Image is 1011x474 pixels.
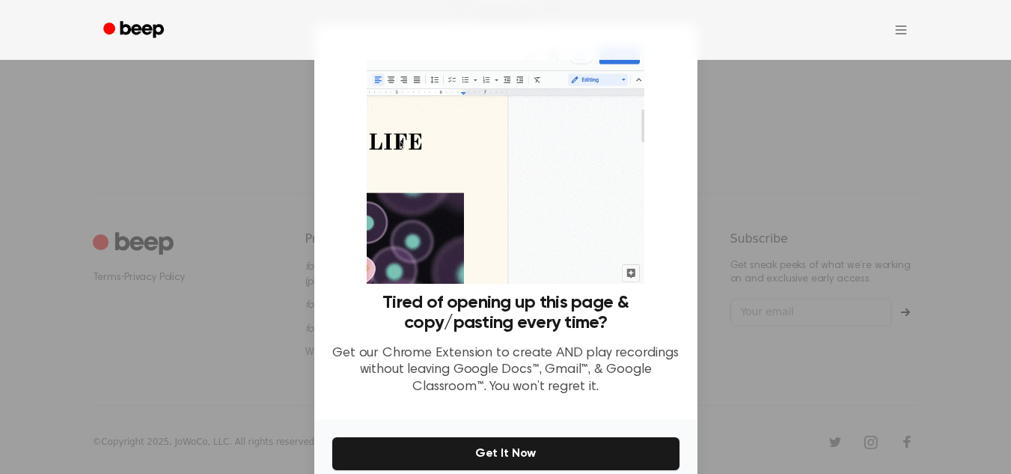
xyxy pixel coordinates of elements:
[93,16,177,45] a: Beep
[332,345,679,396] p: Get our Chrome Extension to create AND play recordings without leaving Google Docs™, Gmail™, & Go...
[883,12,919,48] button: Open menu
[367,42,644,284] img: Beep extension in action
[332,437,679,470] button: Get It Now
[332,293,679,333] h3: Tired of opening up this page & copy/pasting every time?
